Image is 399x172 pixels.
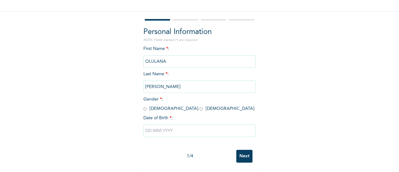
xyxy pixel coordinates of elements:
input: Enter your last name [143,81,256,93]
input: Enter your first name [143,55,256,68]
span: First Name : [143,47,256,64]
span: Gender : [DEMOGRAPHIC_DATA] [DEMOGRAPHIC_DATA] [143,97,254,111]
input: Next [236,150,252,163]
input: DD-MM-YYYY [143,125,256,137]
div: 1 / 4 [143,153,236,160]
p: NOTE: Fields marked (*) are required [143,38,256,42]
h2: Personal Information [143,27,256,38]
span: Date of Birth : [143,115,173,121]
span: Last Name : [143,72,256,89]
